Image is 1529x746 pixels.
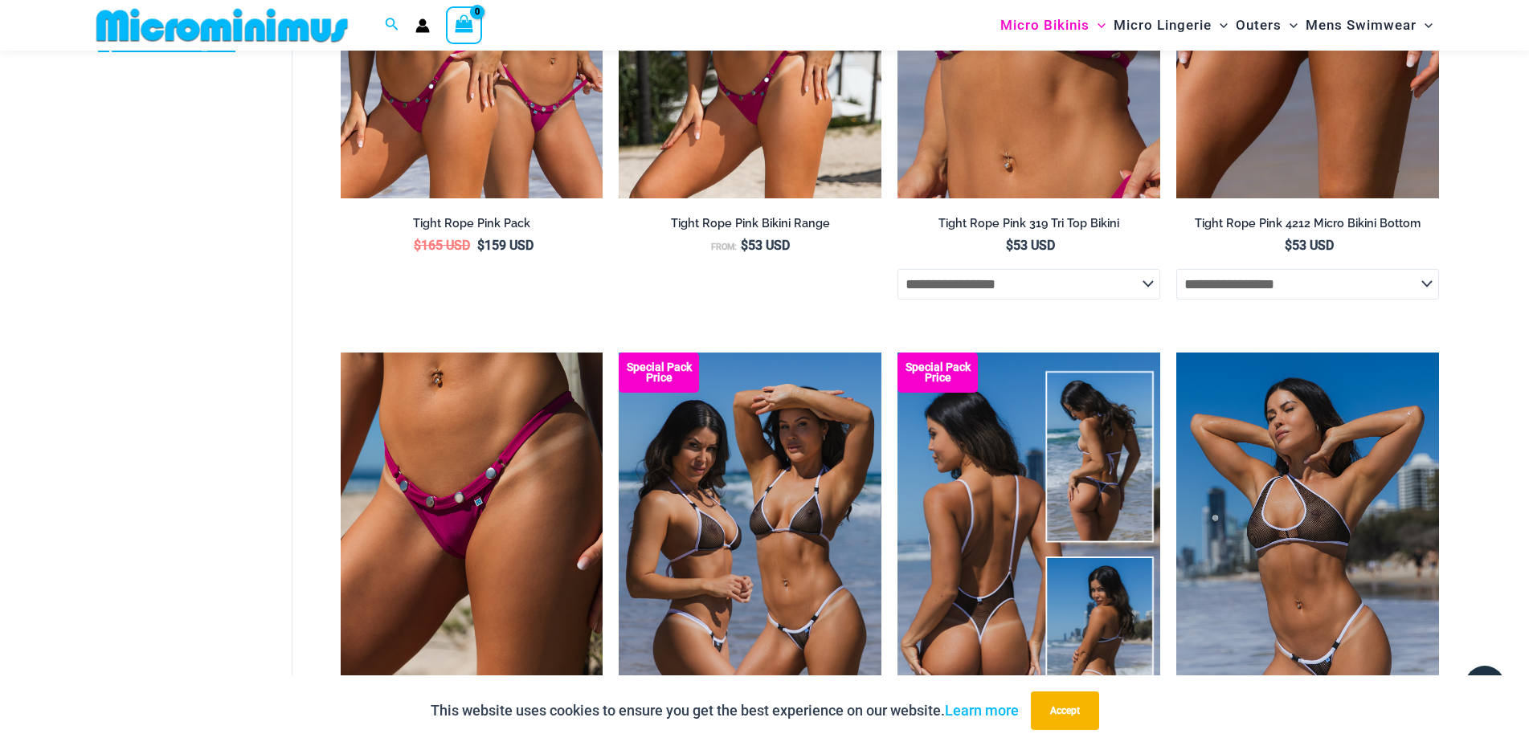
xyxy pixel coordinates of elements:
b: Special Pack Price [897,362,978,383]
h2: Tight Rope Pink Pack [341,216,603,231]
a: Tight Rope Pink 319 Tri Top Bikini [897,216,1160,237]
span: $ [1006,238,1013,253]
a: Top Bum Pack Top Bum Pack bTop Bum Pack b [619,353,881,746]
img: Tight Rope Pink 4228 Thong 01 [341,353,603,746]
a: Tight Rope Pink 4212 Micro Bikini Bottom [1176,216,1439,237]
span: Menu Toggle [1090,5,1106,46]
a: Account icon link [415,18,430,33]
a: Learn more [945,702,1019,719]
h2: Tight Rope Pink 4212 Micro Bikini Bottom [1176,216,1439,231]
span: Outers [1236,5,1282,46]
span: $ [1285,238,1292,253]
bdi: 159 USD [477,238,534,253]
a: Tight Rope Pink Bikini Range [619,216,881,237]
span: Micro Lingerie [1114,5,1212,46]
button: Accept [1031,691,1099,730]
h2: Tight Rope Pink Bikini Range [619,216,881,231]
img: Tradewinds Ink and Ivory 384 Halter 453 Micro 02 [1176,353,1439,746]
bdi: 165 USD [414,238,470,253]
span: Micro Bikinis [1000,5,1090,46]
img: Top Bum Pack [619,353,881,746]
span: $ [414,238,421,253]
span: Menu Toggle [1282,5,1298,46]
a: Tight Rope Pink 4228 Thong 01Tight Rope Pink 4228 Thong 02Tight Rope Pink 4228 Thong 02 [341,353,603,746]
a: Mens SwimwearMenu ToggleMenu Toggle [1302,5,1437,46]
a: OutersMenu ToggleMenu Toggle [1232,5,1302,46]
span: $ [741,238,748,253]
nav: Site Navigation [994,2,1440,48]
a: Collection Pack Collection Pack b (1)Collection Pack b (1) [897,353,1160,746]
bdi: 53 USD [1006,238,1055,253]
h2: Tight Rope Pink 319 Tri Top Bikini [897,216,1160,231]
a: Tight Rope Pink Pack [341,216,603,237]
span: From: [711,242,737,252]
span: Mens Swimwear [1306,5,1417,46]
a: Micro BikinisMenu ToggleMenu Toggle [996,5,1110,46]
b: Special Pack Price [619,362,699,383]
bdi: 53 USD [741,238,790,253]
span: $ [477,238,484,253]
img: Collection Pack b (1) [897,353,1160,746]
a: View Shopping Cart, empty [446,6,483,43]
span: Menu Toggle [1212,5,1228,46]
a: Micro LingerieMenu ToggleMenu Toggle [1110,5,1232,46]
bdi: 53 USD [1285,238,1334,253]
a: Search icon link [385,15,399,35]
p: This website uses cookies to ensure you get the best experience on our website. [431,699,1019,723]
a: Tradewinds Ink and Ivory 384 Halter 453 Micro 02Tradewinds Ink and Ivory 384 Halter 453 Micro 01T... [1176,353,1439,746]
span: Menu Toggle [1417,5,1433,46]
img: MM SHOP LOGO FLAT [90,7,354,43]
